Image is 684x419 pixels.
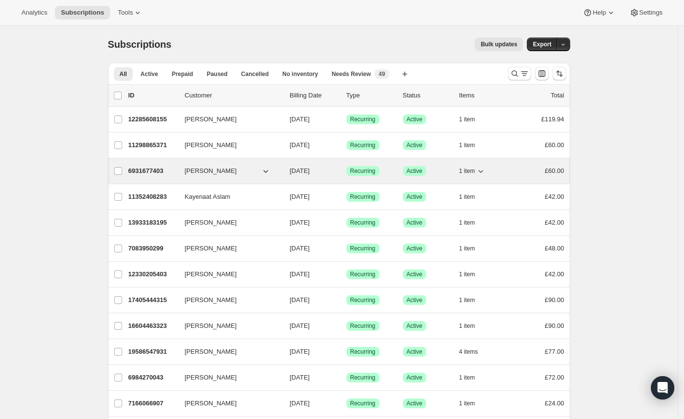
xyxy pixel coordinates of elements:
span: £42.00 [545,193,564,200]
span: £48.00 [545,245,564,252]
span: £42.00 [545,219,564,226]
button: 1 item [459,164,486,178]
span: Active [141,70,158,78]
span: Export [533,40,551,48]
button: [PERSON_NAME] [179,137,276,153]
div: 17405444315[PERSON_NAME][DATE]SuccessRecurringSuccessActive1 item£90.00 [128,293,564,307]
span: [PERSON_NAME] [185,218,237,228]
div: 12330205403[PERSON_NAME][DATE]SuccessRecurringSuccessActive1 item£42.00 [128,267,564,281]
span: [DATE] [290,115,310,123]
span: [PERSON_NAME] [185,373,237,382]
span: Active [407,245,423,252]
span: 4 items [459,348,478,356]
span: £60.00 [545,141,564,149]
button: Sort the results [553,67,566,80]
div: 7166066907[PERSON_NAME][DATE]SuccessRecurringSuccessActive1 item£24.00 [128,397,564,410]
span: All [120,70,127,78]
p: 19586547931 [128,347,177,357]
button: 1 item [459,267,486,281]
span: [PERSON_NAME] [185,114,237,124]
span: £24.00 [545,400,564,407]
span: Recurring [350,245,376,252]
p: 6931677403 [128,166,177,176]
span: Active [407,322,423,330]
p: 7083950299 [128,244,177,253]
span: 1 item [459,374,475,381]
div: 16604463323[PERSON_NAME][DATE]SuccessRecurringSuccessActive1 item£90.00 [128,319,564,333]
span: Active [407,167,423,175]
button: Analytics [16,6,53,19]
span: Active [407,400,423,407]
button: [PERSON_NAME] [179,267,276,282]
div: IDCustomerBilling DateTypeStatusItemsTotal [128,91,564,100]
span: Recurring [350,296,376,304]
span: Prepaid [172,70,193,78]
button: Customize table column order and visibility [535,67,549,80]
span: 49 [378,70,385,78]
p: 13933183195 [128,218,177,228]
span: Recurring [350,219,376,227]
span: 1 item [459,296,475,304]
p: 12330205403 [128,269,177,279]
span: Help [593,9,606,17]
span: 1 item [459,193,475,201]
span: £72.00 [545,374,564,381]
span: [DATE] [290,245,310,252]
button: [PERSON_NAME] [179,241,276,256]
span: 1 item [459,219,475,227]
span: Needs Review [332,70,371,78]
span: [PERSON_NAME] [185,244,237,253]
span: [DATE] [290,270,310,278]
span: Active [407,193,423,201]
div: 13933183195[PERSON_NAME][DATE]SuccessRecurringSuccessActive1 item£42.00 [128,216,564,229]
div: 19586547931[PERSON_NAME][DATE]SuccessRecurringSuccessActive4 items£77.00 [128,345,564,359]
div: 11352408283Kayenaat Aslam[DATE]SuccessRecurringSuccessActive1 item£42.00 [128,190,564,204]
button: [PERSON_NAME] [179,370,276,385]
p: Billing Date [290,91,339,100]
span: Active [407,141,423,149]
div: 7083950299[PERSON_NAME][DATE]SuccessRecurringSuccessActive1 item£48.00 [128,242,564,255]
span: Active [407,219,423,227]
span: Subscriptions [61,9,104,17]
button: Tools [112,6,148,19]
button: Subscriptions [55,6,110,19]
span: [PERSON_NAME] [185,347,237,357]
span: Recurring [350,322,376,330]
span: Recurring [350,270,376,278]
button: [PERSON_NAME] [179,163,276,179]
p: ID [128,91,177,100]
span: Recurring [350,115,376,123]
span: £42.00 [545,270,564,278]
button: Bulk updates [475,38,523,51]
button: 1 item [459,293,486,307]
button: 1 item [459,371,486,384]
span: Recurring [350,193,376,201]
span: 1 item [459,400,475,407]
span: Active [407,348,423,356]
button: 4 items [459,345,489,359]
span: [PERSON_NAME] [185,166,237,176]
span: [PERSON_NAME] [185,295,237,305]
span: £90.00 [545,322,564,329]
div: 6931677403[PERSON_NAME][DATE]SuccessRecurringSuccessActive1 item£60.00 [128,164,564,178]
span: [DATE] [290,374,310,381]
button: 1 item [459,190,486,204]
span: Recurring [350,400,376,407]
span: £60.00 [545,167,564,174]
button: 1 item [459,138,486,152]
button: Export [527,38,557,51]
div: Items [459,91,508,100]
button: [PERSON_NAME] [179,344,276,360]
button: [PERSON_NAME] [179,112,276,127]
button: 1 item [459,216,486,229]
span: 1 item [459,270,475,278]
span: Settings [639,9,663,17]
p: 12285608155 [128,114,177,124]
button: 1 item [459,397,486,410]
div: Type [346,91,395,100]
span: Recurring [350,167,376,175]
span: 1 item [459,115,475,123]
span: Recurring [350,348,376,356]
span: Kayenaat Aslam [185,192,231,202]
div: Open Intercom Messenger [651,376,674,400]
